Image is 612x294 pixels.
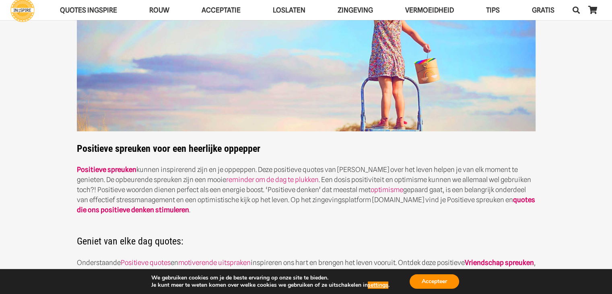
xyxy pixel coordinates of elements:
[151,274,389,282] p: We gebruiken cookies om je de beste ervaring op onze site te bieden.
[77,165,536,215] p: kunnen inspirerend zijn en je oppeppen. Deze positieve quotes van [PERSON_NAME] over het leven he...
[151,282,389,289] p: Je kunt meer te weten komen over welke cookies we gebruiken of ze uitschakelen in .
[486,6,500,14] span: TIPS
[368,282,388,289] button: settings
[532,6,554,14] span: GRATIS
[273,6,305,14] span: Loslaten
[226,176,319,184] a: reminder om de dag te plukken
[405,6,454,14] span: VERMOEIDHEID
[149,6,169,14] span: ROUW
[77,226,536,247] h2: Geniet van elke dag quotes:
[338,6,373,14] span: Zingeving
[465,259,534,267] a: Vriendschap spreuken
[77,166,136,174] a: Positieve spreuken
[121,259,171,267] a: Positieve quotes
[202,6,241,14] span: Acceptatie
[410,274,459,289] button: Accepteer
[60,6,117,14] span: QUOTES INGSPIRE
[178,259,251,267] a: motiverende uitspraken
[77,258,536,278] p: Onderstaande en inspireren ons hart en brengen het leven vooruit. Ontdek deze positieve , de mooi...
[371,186,403,194] a: optimisme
